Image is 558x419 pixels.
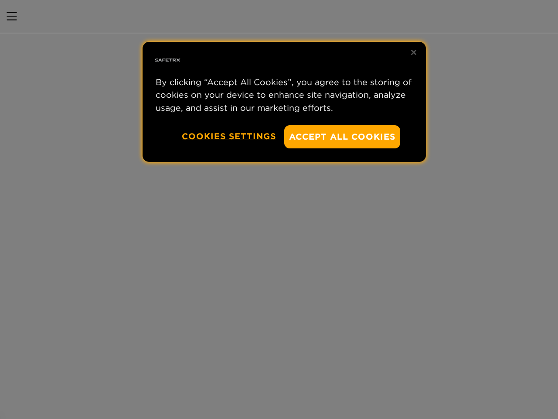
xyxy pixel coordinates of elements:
button: Accept All Cookies [284,125,400,148]
img: Safe Tracks [153,46,181,74]
div: Privacy [143,42,426,162]
button: Close [404,43,423,62]
button: Cookies Settings [182,125,276,148]
p: By clicking “Accept All Cookies”, you agree to the storing of cookies on your device to enhance s... [156,76,413,114]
